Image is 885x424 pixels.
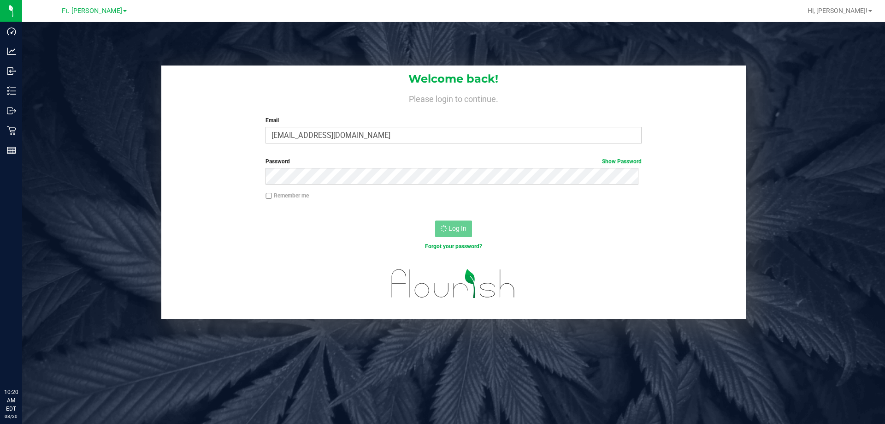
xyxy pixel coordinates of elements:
[62,7,122,15] span: Ft. [PERSON_NAME]
[4,388,18,413] p: 10:20 AM EDT
[425,243,482,250] a: Forgot your password?
[7,66,16,76] inline-svg: Inbound
[161,73,746,85] h1: Welcome back!
[265,191,309,200] label: Remember me
[161,92,746,103] h4: Please login to continue.
[435,221,472,237] button: Log In
[808,7,867,14] span: Hi, [PERSON_NAME]!
[7,86,16,96] inline-svg: Inventory
[265,116,641,125] label: Email
[7,146,16,155] inline-svg: Reports
[265,193,272,199] input: Remember me
[602,158,642,165] a: Show Password
[4,413,18,420] p: 08/20
[7,47,16,56] inline-svg: Analytics
[7,106,16,115] inline-svg: Outbound
[7,126,16,135] inline-svg: Retail
[380,260,526,307] img: flourish_logo.svg
[7,27,16,36] inline-svg: Dashboard
[448,225,466,232] span: Log In
[265,158,290,165] span: Password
